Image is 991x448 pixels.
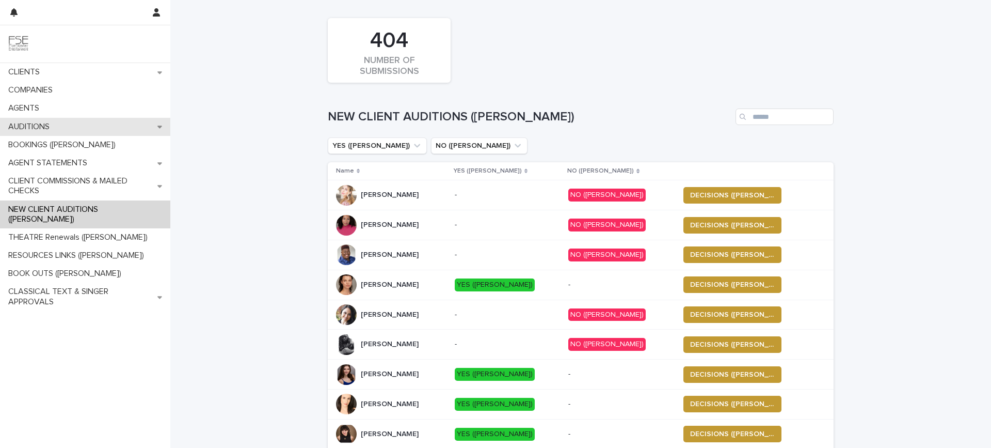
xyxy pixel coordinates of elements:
tr: [PERSON_NAME][PERSON_NAME] -NO ([PERSON_NAME])DECISIONS ([PERSON_NAME]) [328,210,834,240]
button: YES (Kellie Pryor) [328,137,427,154]
p: AGENT STATEMENTS [4,158,95,168]
p: - [455,340,561,349]
tr: [PERSON_NAME][PERSON_NAME] -NO ([PERSON_NAME])DECISIONS ([PERSON_NAME]) [328,330,834,360]
p: NEW CLIENT AUDITIONS ([PERSON_NAME]) [4,205,170,224]
div: NUMBER OF SUBMISSIONS [345,55,433,77]
span: DECISIONS ([PERSON_NAME]) [690,250,775,260]
span: DECISIONS ([PERSON_NAME]) [690,399,775,409]
img: 9JgRvJ3ETPGCJDhvPVA5 [8,34,29,54]
span: DECISIONS ([PERSON_NAME]) [690,190,775,200]
p: [PERSON_NAME] [361,368,421,379]
button: DECISIONS ([PERSON_NAME]) [683,246,781,263]
span: DECISIONS ([PERSON_NAME]) [690,310,775,320]
div: YES ([PERSON_NAME]) [455,368,535,381]
p: COMPANIES [4,85,61,95]
div: NO ([PERSON_NAME]) [568,338,646,351]
button: DECISIONS ([PERSON_NAME]) [683,396,781,412]
div: NO ([PERSON_NAME]) [568,249,646,261]
p: BOOKINGS ([PERSON_NAME]) [4,140,124,150]
p: [PERSON_NAME] [361,279,421,289]
button: DECISIONS ([PERSON_NAME]) [683,366,781,383]
p: BOOK OUTS ([PERSON_NAME]) [4,269,130,279]
button: DECISIONS ([PERSON_NAME]) [683,336,781,353]
p: CLIENTS [4,67,48,77]
p: - [455,251,561,259]
span: DECISIONS ([PERSON_NAME]) [690,220,775,230]
p: NO ([PERSON_NAME]) [567,165,634,177]
p: [PERSON_NAME] [361,338,421,349]
p: - [568,281,670,289]
div: YES ([PERSON_NAME]) [455,279,535,291]
tr: [PERSON_NAME][PERSON_NAME] -NO ([PERSON_NAME])DECISIONS ([PERSON_NAME]) [328,240,834,270]
div: 404 [345,28,433,54]
p: RESOURCES LINKS ([PERSON_NAME]) [4,251,152,260]
p: Name [336,165,354,177]
span: DECISIONS ([PERSON_NAME]) [690,339,775,350]
p: - [568,370,670,379]
tr: [PERSON_NAME][PERSON_NAME] YES ([PERSON_NAME])-DECISIONS ([PERSON_NAME]) [328,360,834,390]
p: YES ([PERSON_NAME]) [454,165,522,177]
div: YES ([PERSON_NAME]) [455,428,535,441]
p: AGENTS [4,103,47,113]
button: DECISIONS ([PERSON_NAME]) [683,306,781,323]
p: CLASSICAL TEXT & SINGER APPROVALS [4,287,157,306]
span: DECISIONS ([PERSON_NAME]) [690,280,775,290]
div: NO ([PERSON_NAME]) [568,189,646,202]
div: NO ([PERSON_NAME]) [568,219,646,231]
p: [PERSON_NAME] [361,219,421,229]
p: - [568,400,670,409]
p: THEATRE Renewals ([PERSON_NAME]) [4,233,156,242]
button: DECISIONS ([PERSON_NAME]) [683,217,781,234]
p: [PERSON_NAME] [361,189,421,199]
tr: [PERSON_NAME][PERSON_NAME] YES ([PERSON_NAME])-DECISIONS ([PERSON_NAME]) [328,270,834,300]
button: DECISIONS ([PERSON_NAME]) [683,187,781,204]
button: NO (Kellie Pryor) [431,137,528,154]
p: - [455,311,561,319]
button: DECISIONS ([PERSON_NAME]) [683,426,781,442]
button: DECISIONS ([PERSON_NAME]) [683,276,781,293]
p: CLIENT COMMISSIONS & MAILED CHECKS [4,176,157,196]
p: AUDITIONS [4,122,58,132]
tr: [PERSON_NAME][PERSON_NAME] YES ([PERSON_NAME])-DECISIONS ([PERSON_NAME]) [328,389,834,419]
div: NO ([PERSON_NAME]) [568,308,646,321]
div: YES ([PERSON_NAME]) [455,398,535,411]
p: - [455,221,561,229]
h1: NEW CLIENT AUDITIONS ([PERSON_NAME]) [328,110,731,125]
p: - [568,430,670,439]
tr: [PERSON_NAME][PERSON_NAME] -NO ([PERSON_NAME])DECISIONS ([PERSON_NAME]) [328,180,834,210]
p: - [455,191,561,199]
span: DECISIONS ([PERSON_NAME]) [690,429,775,439]
span: DECISIONS ([PERSON_NAME]) [690,369,775,380]
p: [PERSON_NAME] [361,308,421,319]
tr: [PERSON_NAME][PERSON_NAME] -NO ([PERSON_NAME])DECISIONS ([PERSON_NAME]) [328,300,834,330]
input: Search [736,109,834,125]
p: [PERSON_NAME] [361,398,421,409]
p: [PERSON_NAME] [361,428,421,439]
p: [PERSON_NAME] [361,249,421,259]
